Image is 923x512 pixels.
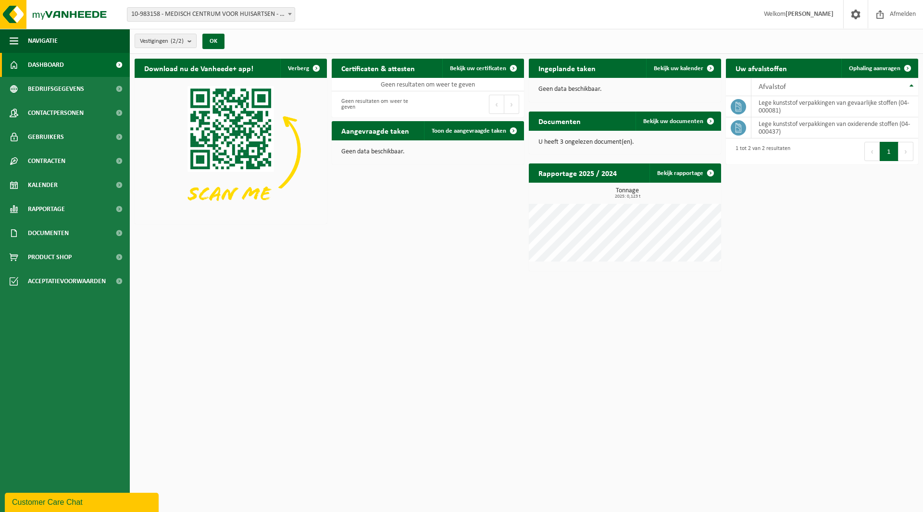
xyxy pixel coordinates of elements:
[332,121,419,140] h2: Aangevraagde taken
[504,95,519,114] button: Next
[489,95,504,114] button: Previous
[28,269,106,293] span: Acceptatievoorwaarden
[135,34,197,48] button: Vestigingen(2/2)
[529,112,590,130] h2: Documenten
[534,187,721,199] h3: Tonnage
[880,142,898,161] button: 1
[28,29,58,53] span: Navigatie
[28,149,65,173] span: Contracten
[127,7,295,22] span: 10-983158 - MEDISCH CENTRUM VOOR HUISARTSEN - LEUVEN
[135,78,327,222] img: Download de VHEPlus App
[534,194,721,199] span: 2025: 0,123 t
[529,163,626,182] h2: Rapportage 2025 / 2024
[654,65,703,72] span: Bekijk uw kalender
[341,149,514,155] p: Geen data beschikbaar.
[28,125,64,149] span: Gebruikers
[28,53,64,77] span: Dashboard
[28,77,84,101] span: Bedrijfsgegevens
[5,491,161,512] iframe: chat widget
[135,59,263,77] h2: Download nu de Vanheede+ app!
[28,245,72,269] span: Product Shop
[280,59,326,78] button: Verberg
[759,83,786,91] span: Afvalstof
[864,142,880,161] button: Previous
[643,118,703,125] span: Bekijk uw documenten
[751,96,918,117] td: lege kunststof verpakkingen van gevaarlijke stoffen (04-000081)
[538,139,711,146] p: U heeft 3 ongelezen document(en).
[636,112,720,131] a: Bekijk uw documenten
[288,65,309,72] span: Verberg
[442,59,523,78] a: Bekijk uw certificaten
[140,34,184,49] span: Vestigingen
[529,59,605,77] h2: Ingeplande taken
[202,34,225,49] button: OK
[337,94,423,115] div: Geen resultaten om weer te geven
[649,163,720,183] a: Bekijk rapportage
[424,121,523,140] a: Toon de aangevraagde taken
[171,38,184,44] count: (2/2)
[538,86,711,93] p: Geen data beschikbaar.
[646,59,720,78] a: Bekijk uw kalender
[849,65,900,72] span: Ophaling aanvragen
[731,141,790,162] div: 1 tot 2 van 2 resultaten
[332,59,424,77] h2: Certificaten & attesten
[28,101,84,125] span: Contactpersonen
[751,117,918,138] td: lege kunststof verpakkingen van oxiderende stoffen (04-000437)
[432,128,506,134] span: Toon de aangevraagde taken
[28,221,69,245] span: Documenten
[28,197,65,221] span: Rapportage
[726,59,797,77] h2: Uw afvalstoffen
[332,78,524,91] td: Geen resultaten om weer te geven
[450,65,506,72] span: Bekijk uw certificaten
[127,8,295,21] span: 10-983158 - MEDISCH CENTRUM VOOR HUISARTSEN - LEUVEN
[898,142,913,161] button: Next
[786,11,834,18] strong: [PERSON_NAME]
[28,173,58,197] span: Kalender
[841,59,917,78] a: Ophaling aanvragen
